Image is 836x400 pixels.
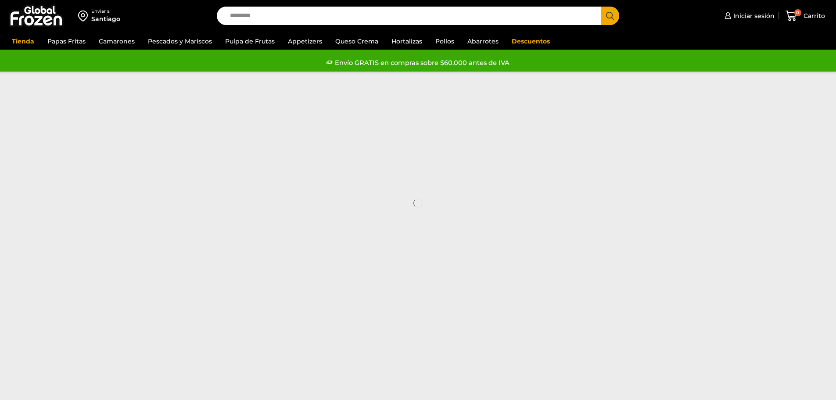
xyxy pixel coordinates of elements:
div: Enviar a [91,8,120,14]
a: 0 Carrito [783,6,827,26]
a: Abarrotes [463,33,503,50]
a: Tienda [7,33,39,50]
a: Hortalizas [387,33,427,50]
a: Iniciar sesión [722,7,775,25]
span: Iniciar sesión [731,11,775,20]
a: Descuentos [507,33,554,50]
a: Papas Fritas [43,33,90,50]
button: Search button [601,7,619,25]
img: address-field-icon.svg [78,8,91,23]
a: Pescados y Mariscos [144,33,216,50]
div: Santiago [91,14,120,23]
a: Camarones [94,33,139,50]
a: Pollos [431,33,459,50]
a: Pulpa de Frutas [221,33,279,50]
a: Appetizers [283,33,327,50]
span: Carrito [801,11,825,20]
a: Queso Crema [331,33,383,50]
span: 0 [794,9,801,16]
